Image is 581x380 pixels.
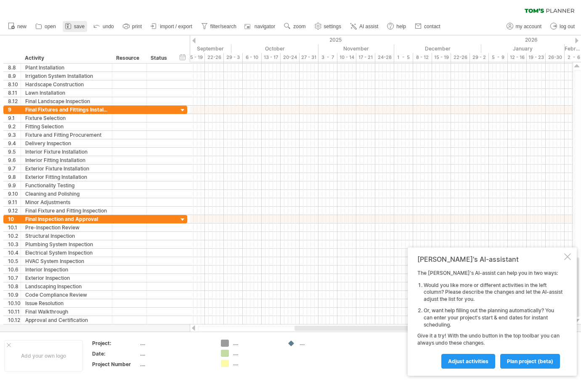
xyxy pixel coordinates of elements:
[359,24,378,29] span: AI assist
[8,257,21,265] div: 10.5
[74,24,85,29] span: save
[25,257,108,265] div: HVAC System Inspection
[25,181,108,189] div: Functionality Testing
[121,21,144,32] a: print
[8,232,21,240] div: 10.2
[25,106,108,114] div: Final Fixtures and Fittings Installations
[25,80,108,88] div: Hardscape Construction
[546,53,565,62] div: 26-30
[548,21,577,32] a: log out
[8,207,21,215] div: 9.12
[25,308,108,316] div: Final Walkthrough
[424,24,440,29] span: contact
[8,240,21,248] div: 10.3
[8,316,21,324] div: 10.12
[8,80,21,88] div: 8.10
[92,350,138,357] div: Date:
[8,89,21,97] div: 8.11
[160,24,192,29] span: import / export
[45,24,56,29] span: open
[25,97,108,105] div: Final Landscape Inspection
[500,354,560,369] a: plan project (beta)
[25,240,108,248] div: Plumbing System Inspection
[25,215,108,223] div: Final Inspection and Approval
[25,190,108,198] div: Cleaning and Polishing
[132,24,142,29] span: print
[356,53,375,62] div: 17 - 21
[148,44,231,53] div: September 2025
[8,291,21,299] div: 10.9
[8,131,21,139] div: 9.3
[8,165,21,173] div: 9.7
[432,53,451,62] div: 15 - 19
[8,148,21,156] div: 9.5
[8,274,21,282] div: 10.7
[140,361,211,368] div: ....
[508,53,527,62] div: 12 - 16
[116,54,142,62] div: Resource
[25,266,108,274] div: Interior Inspection
[205,53,224,62] div: 22-26
[324,24,341,29] span: settings
[17,24,27,29] span: new
[8,282,21,290] div: 10.8
[151,54,169,62] div: Status
[516,24,541,29] span: my account
[255,24,275,29] span: navigator
[8,266,21,274] div: 10.6
[300,340,345,347] div: ....
[210,24,236,29] span: filter/search
[233,350,279,357] div: ....
[8,249,21,257] div: 10.4
[504,21,544,32] a: my account
[451,53,470,62] div: 22-26
[507,358,553,364] span: plan project (beta)
[8,173,21,181] div: 9.8
[103,24,114,29] span: undo
[313,21,344,32] a: settings
[417,270,562,368] div: The [PERSON_NAME]'s AI-assist can help you in two ways: Give it a try! With the undo button in th...
[92,340,138,347] div: Project:
[25,299,108,307] div: Issue Resolution
[385,21,409,32] a: help
[282,21,308,32] a: zoom
[186,53,205,62] div: 15 - 19
[140,350,211,357] div: ....
[441,354,495,369] a: Adjust activities
[25,54,107,62] div: Activity
[233,340,279,347] div: ....
[25,198,108,206] div: Minor Adjustments
[25,122,108,130] div: Fitting Selection
[6,21,29,32] a: new
[8,156,21,164] div: 9.6
[8,198,21,206] div: 9.11
[25,131,108,139] div: Fixture and Fitting Procurement
[375,53,394,62] div: 24-28
[25,173,108,181] div: Exterior Fitting Installation
[25,207,108,215] div: Final Fixture and Fitting Inspection
[25,89,108,97] div: Lawn Installation
[318,53,337,62] div: 3 - 7
[281,53,300,62] div: 20-24
[63,21,87,32] a: save
[293,24,305,29] span: zoom
[25,148,108,156] div: Interior Fixture Installation
[262,53,281,62] div: 13 - 17
[424,282,562,303] li: Would you like more or different activities in the left column? Please describe the changes and l...
[413,53,432,62] div: 8 - 12
[224,53,243,62] div: 29 - 3
[337,53,356,62] div: 10 - 14
[199,21,239,32] a: filter/search
[8,181,21,189] div: 9.9
[8,308,21,316] div: 10.11
[33,21,58,32] a: open
[4,340,83,372] div: Add your own logo
[25,291,108,299] div: Code Compliance Review
[560,24,575,29] span: log out
[348,21,381,32] a: AI assist
[489,53,508,62] div: 5 - 9
[25,165,108,173] div: Exterior Fixture Installation
[25,232,108,240] div: Structural Inspection
[300,53,318,62] div: 27 - 31
[8,97,21,105] div: 8.12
